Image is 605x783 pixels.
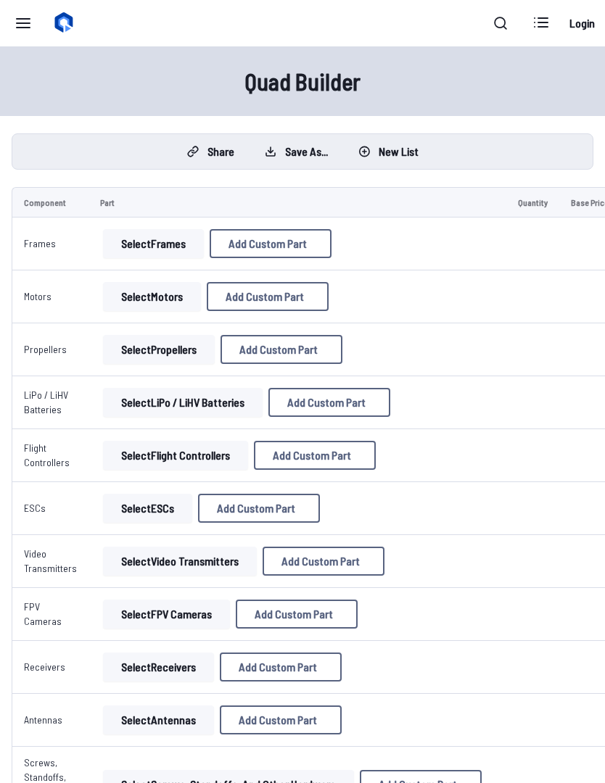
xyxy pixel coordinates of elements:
[100,652,217,681] a: SelectReceivers
[273,449,351,461] span: Add Custom Part
[103,441,248,470] button: SelectFlight Controllers
[103,388,263,417] button: SelectLiPo / LiHV Batteries
[100,705,217,734] a: SelectAntennas
[24,389,68,415] a: LiPo / LiHV Batteries
[100,547,260,576] a: SelectVideo Transmitters
[564,9,599,38] a: Login
[89,187,506,217] td: Part
[254,441,376,470] button: Add Custom Part
[210,229,332,258] button: Add Custom Part
[239,344,318,355] span: Add Custom Part
[100,282,204,311] a: SelectMotors
[24,442,70,468] a: Flight Controllers
[24,600,62,627] a: FPV Cameras
[229,238,307,249] span: Add Custom Part
[24,713,62,726] a: Antennas
[103,705,214,734] button: SelectAntennas
[24,547,77,574] a: Video Transmitters
[103,494,192,523] button: SelectESCs
[175,140,247,163] button: Share
[346,140,431,163] button: New List
[100,388,266,417] a: SelectLiPo / LiHV Batteries
[103,547,257,576] button: SelectVideo Transmitters
[24,502,46,514] a: ESCs
[100,494,195,523] a: SelectESCs
[255,608,333,620] span: Add Custom Part
[100,600,233,629] a: SelectFPV Cameras
[198,494,320,523] button: Add Custom Part
[24,237,56,249] a: Frames
[236,600,358,629] button: Add Custom Part
[100,335,218,364] a: SelectPropellers
[103,600,230,629] button: SelectFPV Cameras
[103,282,201,311] button: SelectMotors
[220,705,342,734] button: Add Custom Part
[103,652,214,681] button: SelectReceivers
[207,282,329,311] button: Add Custom Part
[100,441,251,470] a: SelectFlight Controllers
[24,660,65,673] a: Receivers
[268,388,390,417] button: Add Custom Part
[226,291,304,302] span: Add Custom Part
[239,661,317,673] span: Add Custom Part
[221,335,342,364] button: Add Custom Part
[220,652,342,681] button: Add Custom Part
[506,187,559,217] td: Quantity
[252,140,340,163] button: Save as...
[217,502,295,514] span: Add Custom Part
[281,555,360,567] span: Add Custom Part
[100,229,207,258] a: SelectFrames
[12,187,89,217] td: Component
[287,397,366,408] span: Add Custom Part
[263,547,384,576] button: Add Custom Part
[103,335,215,364] button: SelectPropellers
[239,714,317,726] span: Add Custom Part
[24,343,67,355] a: Propellers
[103,229,204,258] button: SelectFrames
[17,64,588,99] h1: Quad Builder
[24,290,52,302] a: Motors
